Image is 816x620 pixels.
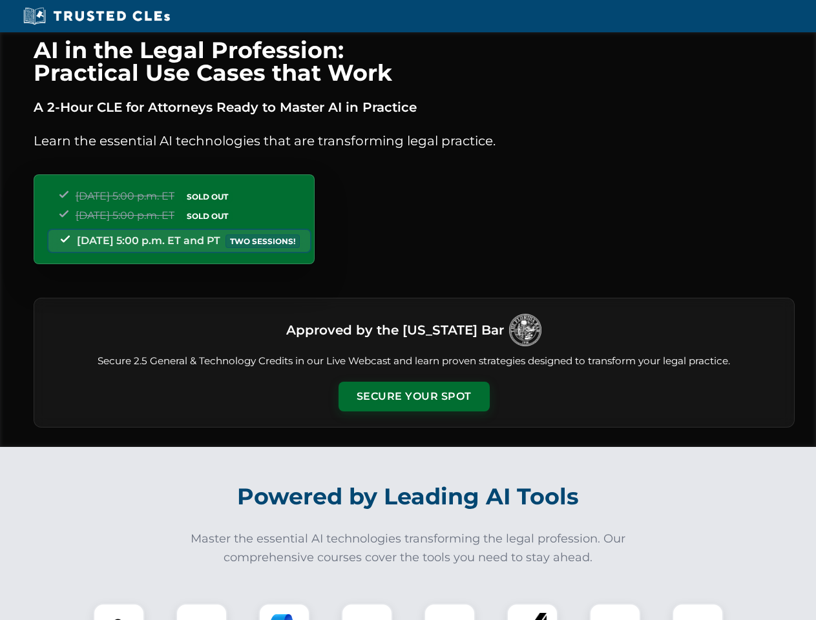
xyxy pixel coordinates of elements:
span: SOLD OUT [182,190,233,203]
p: A 2-Hour CLE for Attorneys Ready to Master AI in Practice [34,97,795,118]
p: Learn the essential AI technologies that are transforming legal practice. [34,130,795,151]
p: Master the essential AI technologies transforming the legal profession. Our comprehensive courses... [182,530,634,567]
span: [DATE] 5:00 p.m. ET [76,209,174,222]
h1: AI in the Legal Profession: Practical Use Cases that Work [34,39,795,84]
button: Secure Your Spot [339,382,490,411]
span: [DATE] 5:00 p.m. ET [76,190,174,202]
h2: Powered by Leading AI Tools [50,474,766,519]
img: Logo [509,314,541,346]
span: SOLD OUT [182,209,233,223]
h3: Approved by the [US_STATE] Bar [286,318,504,342]
p: Secure 2.5 General & Technology Credits in our Live Webcast and learn proven strategies designed ... [50,354,779,369]
img: Trusted CLEs [19,6,174,26]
